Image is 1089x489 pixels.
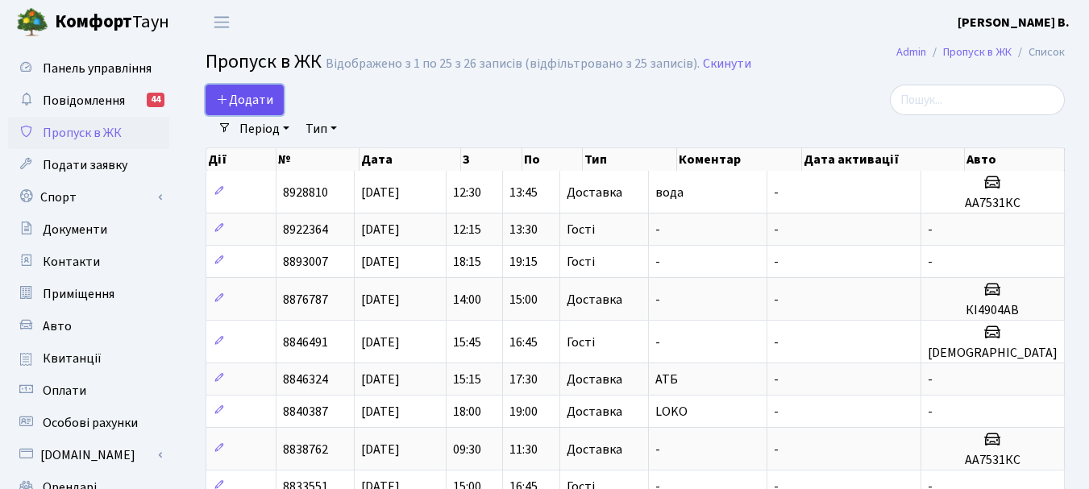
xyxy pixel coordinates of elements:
button: Переключити навігацію [202,9,242,35]
img: logo.png [16,6,48,39]
a: Контакти [8,246,169,278]
b: [PERSON_NAME] В. [958,14,1070,31]
span: Приміщення [43,285,114,303]
span: 12:15 [453,221,481,238]
span: [DATE] [361,253,400,271]
span: 15:45 [453,334,481,351]
span: Пропуск в ЖК [206,48,322,76]
b: Комфорт [55,9,132,35]
a: Приміщення [8,278,169,310]
a: Повідомлення44 [8,85,169,117]
a: Документи [8,213,169,246]
a: Пропуск в ЖК [943,44,1012,60]
a: [PERSON_NAME] В. [958,13,1070,32]
span: [DATE] [361,184,400,201]
span: 8846324 [283,371,328,388]
span: LOKO [655,403,688,421]
a: Спорт [8,181,169,213]
span: Доставка [567,443,622,456]
span: - [655,253,660,271]
span: Доставка [567,405,622,418]
a: Панель управління [8,52,169,85]
span: - [655,221,660,238]
span: АТБ [655,371,678,388]
th: Дії [206,148,276,171]
span: 15:00 [509,291,538,309]
span: 16:45 [509,334,538,351]
span: 09:30 [453,441,481,458]
span: 18:15 [453,253,481,271]
th: Авто [965,148,1065,171]
span: вода [655,184,684,201]
span: Авто [43,317,72,335]
th: По [522,148,583,171]
span: - [655,334,660,351]
span: Документи [43,221,107,238]
li: Список [1012,44,1065,61]
th: З [461,148,522,171]
h5: АА7531КС [928,453,1058,468]
span: - [928,371,933,388]
span: Особові рахунки [43,414,138,432]
a: Особові рахунки [8,407,169,439]
span: - [774,291,779,309]
span: Повідомлення [43,92,125,110]
th: Дата активації [802,148,965,171]
a: Admin [896,44,926,60]
th: № [276,148,360,171]
span: Панель управління [43,60,152,77]
span: Доставка [567,293,622,306]
span: 13:45 [509,184,538,201]
span: [DATE] [361,221,400,238]
span: - [774,441,779,458]
th: Тип [583,148,677,171]
span: 8922364 [283,221,328,238]
span: 8928810 [283,184,328,201]
a: Період [233,115,296,143]
span: 13:30 [509,221,538,238]
span: Гості [567,255,595,268]
span: 8846491 [283,334,328,351]
span: Подати заявку [43,156,127,174]
span: Оплати [43,382,86,400]
a: Квитанції [8,342,169,375]
a: Додати [206,85,284,115]
a: Оплати [8,375,169,407]
a: Авто [8,310,169,342]
span: - [774,221,779,238]
span: Додати [216,91,273,109]
div: 44 [147,93,164,107]
span: Доставка [567,373,622,386]
span: [DATE] [361,441,400,458]
span: 19:15 [509,253,538,271]
h5: АА7531КС [928,196,1058,211]
nav: breadcrumb [872,35,1089,69]
a: [DOMAIN_NAME] [8,439,169,471]
span: Квитанції [43,350,102,367]
span: 11:30 [509,441,538,458]
span: [DATE] [361,371,400,388]
span: Гості [567,336,595,349]
span: - [928,221,933,238]
span: Пропуск в ЖК [43,124,122,142]
span: [DATE] [361,334,400,351]
span: - [655,291,660,309]
span: 12:30 [453,184,481,201]
span: 17:30 [509,371,538,388]
a: Тип [299,115,343,143]
th: Коментар [677,148,803,171]
span: 8840387 [283,403,328,421]
span: 8876787 [283,291,328,309]
span: - [774,403,779,421]
span: Таун [55,9,169,36]
span: 18:00 [453,403,481,421]
input: Пошук... [890,85,1065,115]
span: - [774,184,779,201]
span: - [928,403,933,421]
span: 14:00 [453,291,481,309]
h5: КІ4904АВ [928,303,1058,318]
span: - [655,441,660,458]
th: Дата [360,148,461,171]
span: - [774,253,779,271]
span: - [774,334,779,351]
